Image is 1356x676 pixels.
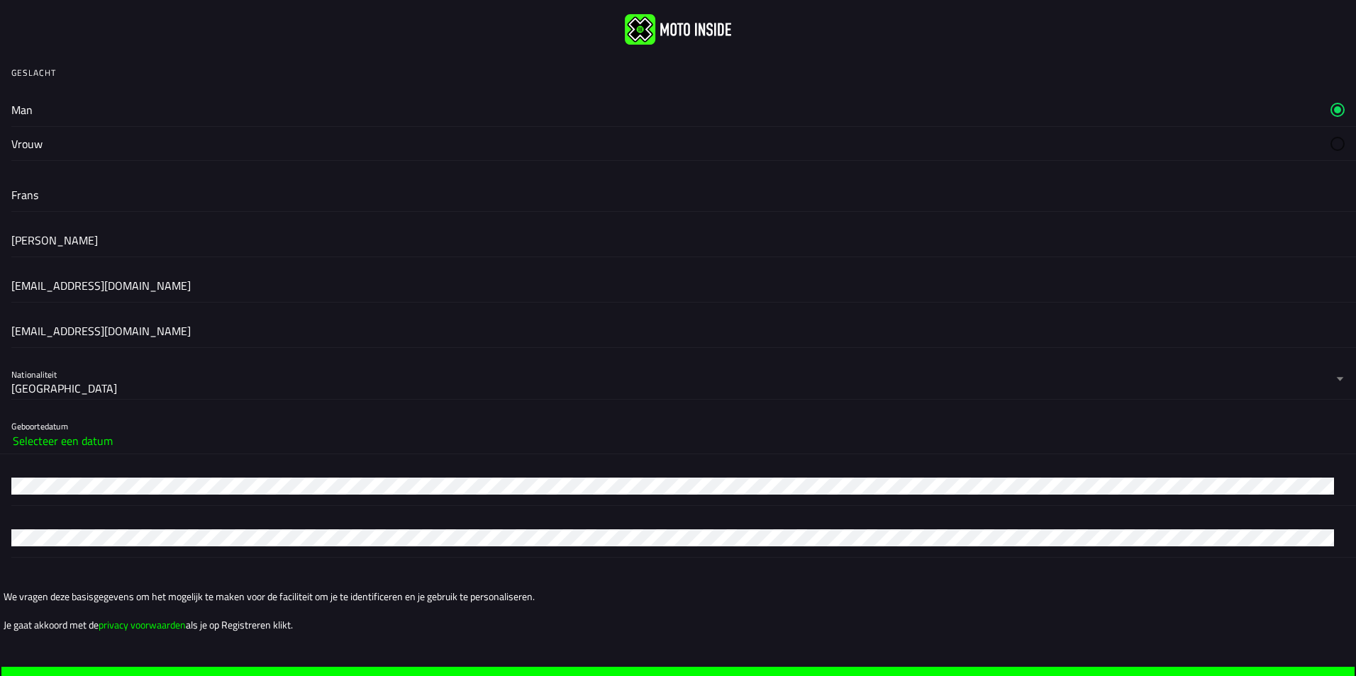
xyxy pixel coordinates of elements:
[13,432,113,449] ion-text: Selecteer een datum
[11,179,1345,210] input: Voornaam
[11,270,1345,301] input: E-mail
[11,93,1345,126] ion-radio: Man
[99,617,186,632] a: privacy voorwaarden
[11,225,1345,256] input: Achternaam
[11,127,1345,160] ion-radio: Vrouw
[11,67,1356,79] ion-label: Geslacht
[11,419,68,432] ion-text: Geboortedatum
[4,590,1352,604] ion-text: We vragen deze basisgegevens om het mogelijk te maken voor de faciliteit om je te identificeren e...
[4,618,1352,632] ion-text: Je gaat akkoord met de als je op Registreren klikt.
[11,315,1345,347] input: Bevestig e-mail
